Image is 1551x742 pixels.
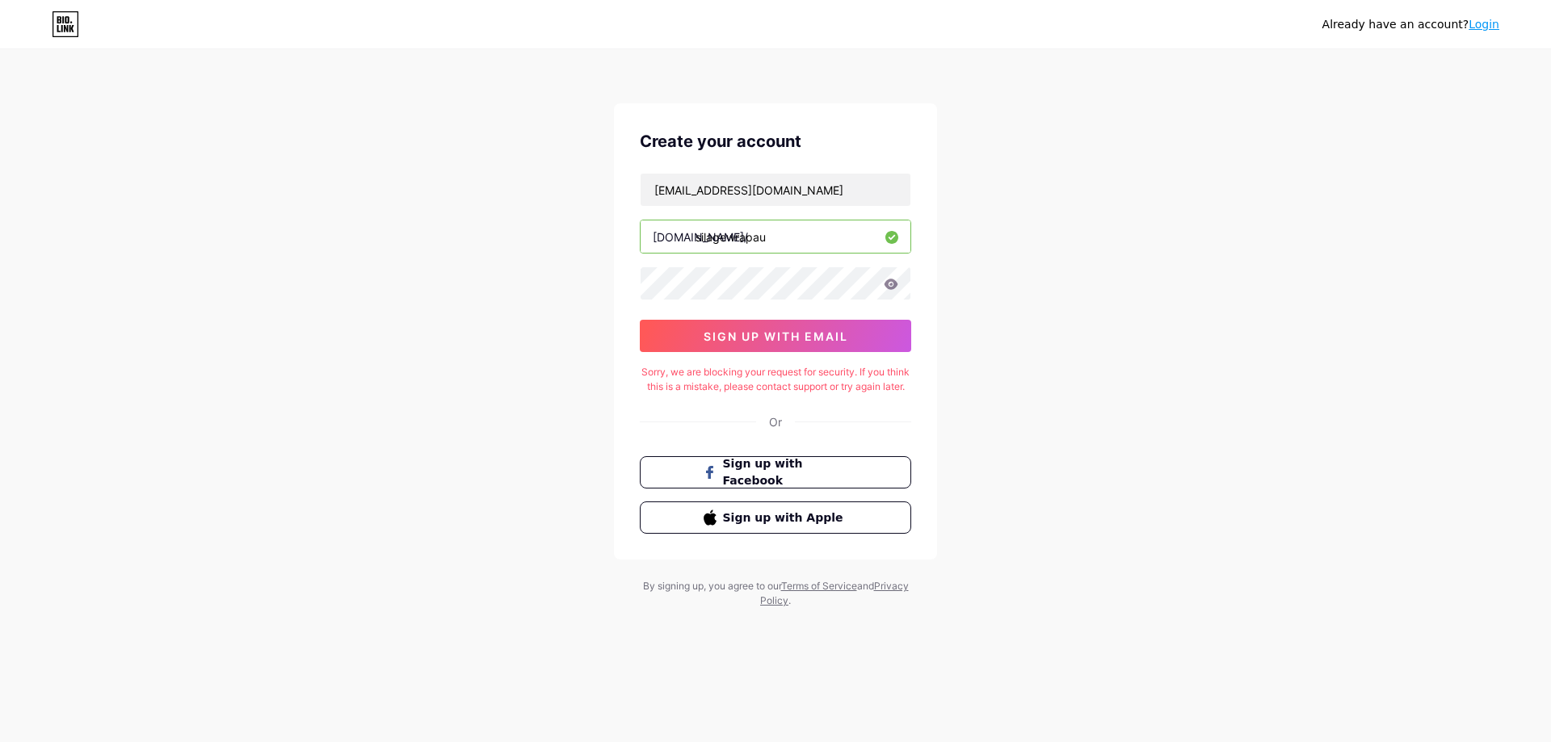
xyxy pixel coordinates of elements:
input: Email [641,174,910,206]
div: Or [769,413,782,430]
span: Sign up with Facebook [723,455,848,489]
a: Terms of Service [781,580,857,592]
div: By signing up, you agree to our and . [638,579,913,608]
span: Sign up with Apple [723,509,848,526]
input: username [641,220,910,253]
span: sign up with email [704,329,848,343]
button: sign up with email [640,320,911,352]
a: Login [1469,18,1499,31]
div: Create your account [640,129,911,153]
button: Sign up with Facebook [640,456,911,488]
button: Sign up with Apple [640,501,911,534]
div: Sorry, we are blocking your request for security. If you think this is a mistake, please contact ... [640,365,911,394]
div: [DOMAIN_NAME]/ [653,228,748,245]
div: Already have an account? [1322,16,1499,33]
